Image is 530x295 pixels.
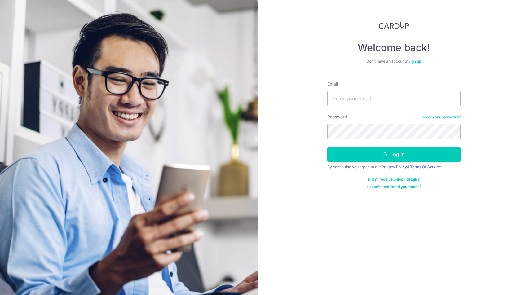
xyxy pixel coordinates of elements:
a: Sign up [408,59,421,64]
a: Didn't receive unlock details? [368,177,420,182]
img: CardUp Logo [379,22,409,29]
button: Log in [327,147,461,162]
h4: Welcome back! [327,42,461,54]
a: Haven't confirmed your email? [367,184,421,189]
a: Forgot your password? [420,115,461,120]
a: Privacy Policy [382,165,407,169]
label: Password [327,114,347,120]
div: Don’t have an account? [327,59,461,64]
div: By continuing you agree to our & [327,165,461,170]
label: Email [327,81,338,87]
input: Enter your Email [327,91,461,106]
a: Terms Of Service [410,165,441,169]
